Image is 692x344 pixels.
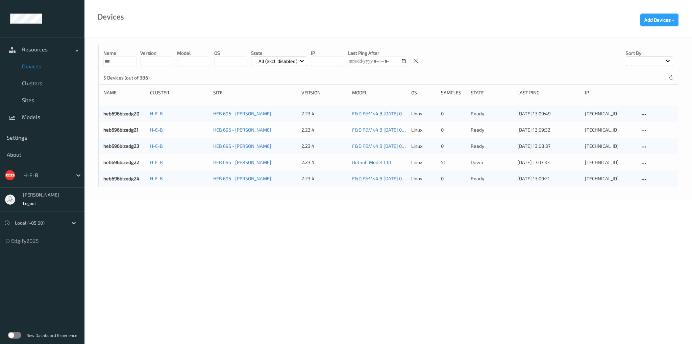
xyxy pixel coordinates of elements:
div: [TECHNICAL_ID] [585,175,635,182]
p: ready [471,175,513,182]
a: heb696bizedg23 [103,143,139,149]
div: 0 [441,127,466,133]
p: linux [411,175,436,182]
div: [DATE] 13:09:32 [517,127,580,133]
div: 2.23.4 [301,127,347,133]
a: F&D F&V v4.8 [DATE] 09:51 Auto Save [352,111,433,116]
a: HEB 696 - [PERSON_NAME] [213,159,271,165]
p: Name [103,50,137,56]
div: [TECHNICAL_ID] [585,143,635,150]
div: [DATE] 13:09:49 [517,110,580,117]
a: H-E-B [150,143,163,149]
button: Add Devices + [640,14,678,26]
div: 0 [441,175,466,182]
div: [TECHNICAL_ID] [585,159,635,166]
p: 5 Devices (out of 386) [103,74,154,81]
div: Samples [441,89,466,96]
div: 51 [441,159,466,166]
a: H-E-B [150,111,163,116]
div: Model [352,89,406,96]
div: 2.23.4 [301,159,347,166]
p: State [251,50,307,56]
div: State [471,89,513,96]
a: F&D F&V v4.8 [DATE] 09:51 Auto Save [352,143,433,149]
div: [TECHNICAL_ID] [585,110,635,117]
div: Name [103,89,145,96]
a: H-E-B [150,176,163,181]
p: ready [471,127,513,133]
div: ip [585,89,635,96]
div: 0 [441,143,466,150]
p: All (excl. disabled) [256,58,300,65]
p: linux [411,143,436,150]
p: model [177,50,210,56]
a: heb696bizedg22 [103,159,139,165]
div: version [301,89,347,96]
div: Devices [97,14,124,20]
div: [TECHNICAL_ID] [585,127,635,133]
div: Last Ping [517,89,580,96]
div: Site [213,89,297,96]
div: Cluster [150,89,208,96]
a: H-E-B [150,159,163,165]
div: [DATE] 13:08:37 [517,143,580,150]
p: ready [471,143,513,150]
a: HEB 696 - [PERSON_NAME] [213,176,271,181]
a: HEB 696 - [PERSON_NAME] [213,143,271,149]
div: 2.23.4 [301,143,347,150]
p: OS [214,50,247,56]
p: Sort by [626,50,673,56]
p: down [471,159,513,166]
p: linux [411,159,436,166]
a: F&D F&V v4.8 [DATE] 09:51 Auto Save [352,127,433,133]
p: version [140,50,173,56]
p: linux [411,110,436,117]
div: 0 [441,110,466,117]
a: HEB 696 - [PERSON_NAME] [213,111,271,116]
a: heb696bizedg24 [103,176,140,181]
div: [DATE] 17:07:33 [517,159,580,166]
div: 2.23.4 [301,175,347,182]
a: HEB 696 - [PERSON_NAME] [213,127,271,133]
a: heb696bizedg21 [103,127,139,133]
a: H-E-B [150,127,163,133]
a: F&D F&V v4.8 [DATE] 09:51 Auto Save [352,176,433,181]
p: Last Ping After [348,50,407,56]
a: Default Model 1.10 [352,159,391,165]
p: IP [311,50,344,56]
p: linux [411,127,436,133]
a: heb696bizedg20 [103,111,139,116]
div: [DATE] 13:09:21 [517,175,580,182]
div: OS [411,89,436,96]
div: 2.23.4 [301,110,347,117]
p: ready [471,110,513,117]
